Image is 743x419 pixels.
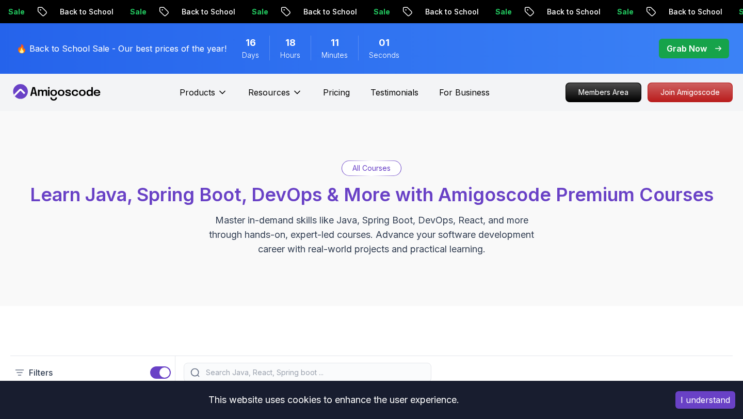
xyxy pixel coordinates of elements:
[321,50,348,60] span: Minutes
[52,7,122,17] p: Back to School
[285,36,296,50] span: 18 Hours
[8,389,660,411] div: This website uses cookies to enhance the user experience.
[660,7,731,17] p: Back to School
[198,213,545,256] p: Master in-demand skills like Java, Spring Boot, DevOps, React, and more through hands-on, expert-...
[204,367,425,378] input: Search Java, React, Spring boot ...
[352,163,391,173] p: All Courses
[539,7,609,17] p: Back to School
[439,86,490,99] a: For Business
[417,7,487,17] p: Back to School
[29,366,53,379] p: Filters
[122,7,155,17] p: Sale
[30,183,714,206] span: Learn Java, Spring Boot, DevOps & More with Amigoscode Premium Courses
[379,36,390,50] span: 1 Seconds
[609,7,642,17] p: Sale
[331,36,339,50] span: 11 Minutes
[248,86,290,99] p: Resources
[675,391,735,409] button: Accept cookies
[369,50,399,60] span: Seconds
[566,83,641,102] p: Members Area
[295,7,365,17] p: Back to School
[17,42,227,55] p: 🔥 Back to School Sale - Our best prices of the year!
[280,50,300,60] span: Hours
[365,7,398,17] p: Sale
[566,83,641,102] a: Members Area
[246,36,256,50] span: 16 Days
[323,86,350,99] a: Pricing
[648,83,733,102] a: Join Amigoscode
[244,7,277,17] p: Sale
[667,42,707,55] p: Grab Now
[487,7,520,17] p: Sale
[173,7,244,17] p: Back to School
[370,86,418,99] a: Testimonials
[248,86,302,107] button: Resources
[180,86,228,107] button: Products
[180,86,215,99] p: Products
[242,50,259,60] span: Days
